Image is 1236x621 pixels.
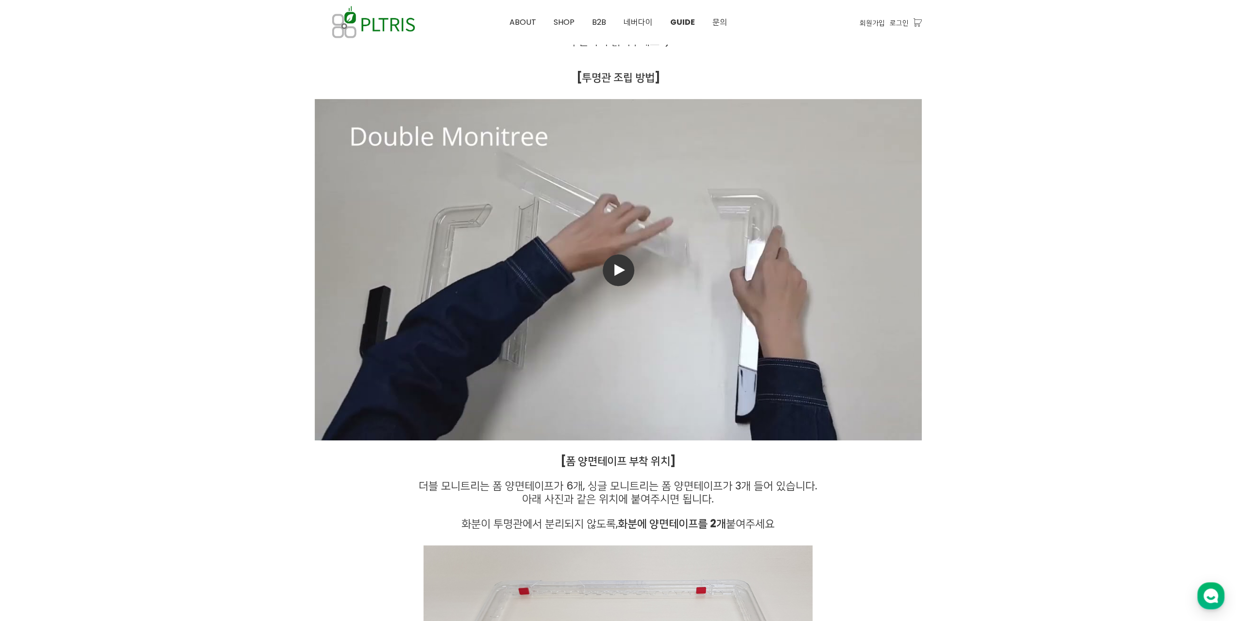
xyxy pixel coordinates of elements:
[64,308,125,332] a: 대화
[704,0,736,44] a: 문의
[461,516,775,531] span: 화분이 투명관에서 분리되지 않도록, 붙여주세요
[592,17,606,28] span: B2B
[545,0,583,44] a: SHOP
[150,322,162,330] span: 설정
[615,0,661,44] a: 네버다이
[624,17,653,28] span: 네버다이
[661,0,704,44] a: GUIDE
[712,17,727,28] span: 문의
[419,478,817,493] span: 더블 모니트리는 폼 양면테이프가 6개, 싱글 모니트리는 폼 양면테이프가 3개 들어 있습니다.
[670,17,695,28] span: GUIDE
[125,308,186,332] a: 설정
[501,0,545,44] a: ABOUT
[890,17,909,28] a: 로그인
[576,70,660,85] strong: [투명관 조립 방법]
[554,17,575,28] span: SHOP
[509,17,536,28] span: ABOUT
[3,308,64,332] a: 홈
[860,17,885,28] a: 회원가입
[31,322,36,330] span: 홈
[89,323,101,331] span: 대화
[522,491,714,506] span: 아래 사진과 같은 위치에 붙여주시면 됩니다.
[560,453,676,469] strong: [폼 양면테이프 부착 위치]
[583,0,615,44] a: B2B
[618,516,726,531] strong: 화분에 양면테이프를 2개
